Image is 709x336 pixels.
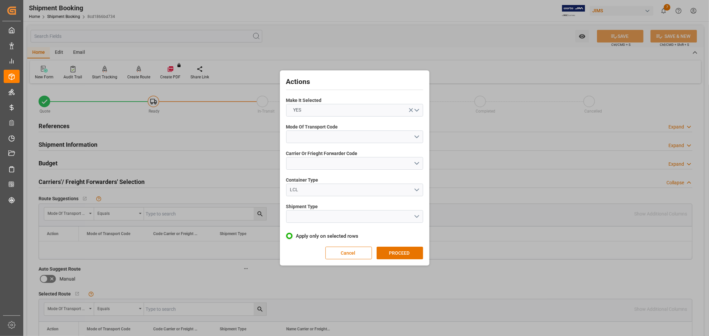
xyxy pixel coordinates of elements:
span: Mode Of Transport Code [286,124,338,130]
button: open menu [286,210,423,223]
div: LCL [290,186,414,193]
h2: Actions [286,77,423,87]
span: Carrier Or Frieght Forwarder Code [286,150,358,157]
button: PROCEED [377,247,423,259]
button: open menu [286,130,423,143]
button: open menu [286,184,423,196]
span: Make It Selected [286,97,322,104]
span: YES [290,107,304,114]
label: Apply only on selected rows [286,232,423,240]
span: Shipment Type [286,203,318,210]
button: open menu [286,157,423,170]
span: Container Type [286,177,318,184]
button: open menu [286,104,423,117]
button: Cancel [325,247,372,259]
